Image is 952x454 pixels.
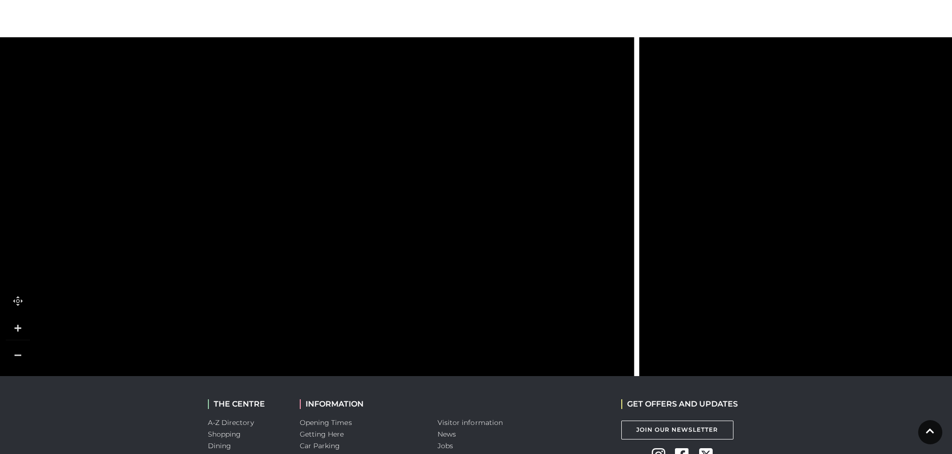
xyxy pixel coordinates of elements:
[208,399,285,409] h2: THE CENTRE
[300,430,344,439] a: Getting Here
[208,418,254,427] a: A-Z Directory
[438,430,456,439] a: News
[438,418,503,427] a: Visitor information
[300,441,340,450] a: Car Parking
[300,418,352,427] a: Opening Times
[438,441,453,450] a: Jobs
[208,430,241,439] a: Shopping
[300,399,423,409] h2: INFORMATION
[208,441,232,450] a: Dining
[621,421,733,439] a: Join Our Newsletter
[621,399,738,409] h2: GET OFFERS AND UPDATES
